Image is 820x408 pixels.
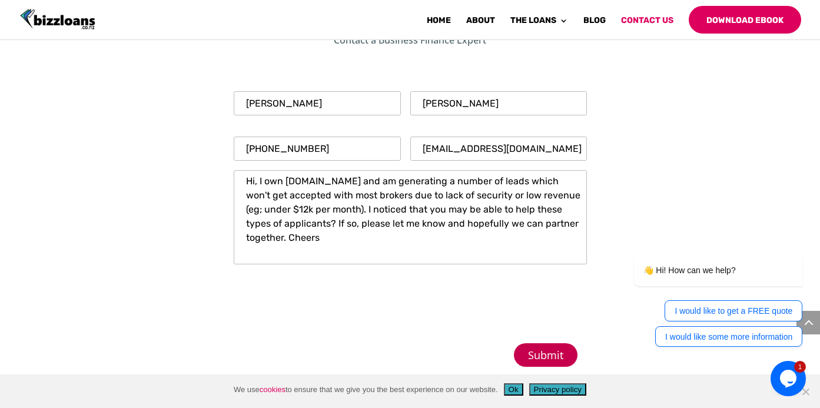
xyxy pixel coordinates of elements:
[234,137,401,161] input: Phone
[20,9,95,30] img: Bizzloans New Zealand
[771,361,808,396] iframe: chat widget
[234,278,413,324] iframe: reCAPTCHA
[260,385,285,394] a: cookies
[427,16,451,34] a: Home
[234,384,498,396] span: We use to ensure that we give you the best experience on our website.
[234,91,401,115] input: First Name
[689,6,801,34] a: Download Ebook
[410,91,587,115] input: Last Name
[621,16,673,34] a: Contact Us
[234,32,587,49] p: Contact a Business Finance Expert
[583,16,606,34] a: Blog
[504,383,523,396] button: Ok
[529,383,586,396] button: Privacy policy
[510,16,568,34] a: The Loans
[514,343,577,367] input: Submit
[410,137,587,161] input: Email
[596,161,808,355] iframe: chat widget
[466,16,495,34] a: About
